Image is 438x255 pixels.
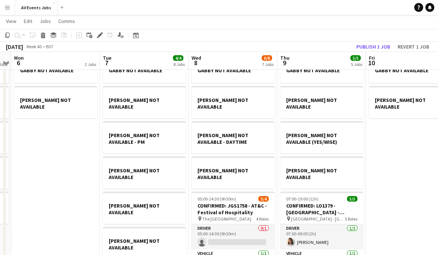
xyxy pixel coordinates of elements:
[286,196,318,202] span: 07:00-19:00 (12h)
[202,216,251,222] span: The [GEOGRAPHIC_DATA]
[192,86,275,118] app-job-card: [PERSON_NAME] NOT AVAILABLE
[40,18,51,24] span: Jobs
[350,55,361,61] span: 5/5
[6,43,23,50] div: [DATE]
[347,196,357,202] span: 5/5
[280,54,290,61] span: Thu
[280,86,363,118] app-job-card: [PERSON_NAME] NOT AVAILABLE
[369,54,375,61] span: Fri
[280,97,363,110] h3: [PERSON_NAME] NOT AVAILABLE
[280,202,363,216] h3: CONFIRMED: LO1379 - [GEOGRAPHIC_DATA] - Differentia Consulting | Conference
[190,59,201,67] span: 8
[14,97,97,110] h3: [PERSON_NAME] NOT AVAILABLE
[103,54,111,61] span: Tue
[103,86,186,118] app-job-card: [PERSON_NAME] NOT AVAILABLE
[262,62,274,67] div: 7 Jobs
[353,42,393,52] button: Publish 1 job
[368,59,375,67] span: 10
[192,97,275,110] h3: [PERSON_NAME] NOT AVAILABLE
[103,121,186,153] app-job-card: [PERSON_NAME] NOT AVAILABLE - PM
[291,216,345,222] span: [GEOGRAPHIC_DATA] - [GEOGRAPHIC_DATA]
[103,202,186,216] h3: [PERSON_NAME] NOT AVAILABLE
[192,132,275,145] h3: [PERSON_NAME] NOT AVAILABLE - DAYTIME
[192,56,275,83] app-job-card: GABBY NOT AVAILABLE
[103,238,186,251] h3: [PERSON_NAME] NOT AVAILABLE
[192,202,275,216] h3: CONFIRMED: JGS1758 - AT&C - Festival of Hospitality
[173,62,185,67] div: 8 Jobs
[103,67,186,74] h3: GABBY NOT AVAILABLE
[58,18,75,24] span: Comms
[262,55,272,61] span: 6/8
[37,16,54,26] a: Jobs
[103,192,186,224] app-job-card: [PERSON_NAME] NOT AVAILABLE
[13,59,24,67] span: 6
[279,59,290,67] span: 9
[14,56,97,83] app-job-card: GABBY NOT AVAILABLE
[280,224,363,249] app-card-role: Driver1/107:00-09:00 (2h)[PERSON_NAME]
[280,67,363,74] h3: GABBY NOT AVAILABLE
[3,16,19,26] a: View
[280,167,363,181] h3: [PERSON_NAME] NOT AVAILABLE
[280,156,363,189] app-job-card: [PERSON_NAME] NOT AVAILABLE
[192,224,275,249] app-card-role: Driver0/105:00-14:30 (9h30m)
[192,167,275,181] h3: [PERSON_NAME] NOT AVAILABLE
[14,67,97,74] h3: GABBY NOT AVAILABLE
[173,55,183,61] span: 4/4
[14,86,97,118] app-job-card: [PERSON_NAME] NOT AVAILABLE
[24,18,32,24] span: Edit
[102,59,111,67] span: 7
[395,42,432,52] button: Revert 1 job
[192,156,275,189] app-job-card: [PERSON_NAME] NOT AVAILABLE
[192,67,275,74] h3: GABBY NOT AVAILABLE
[103,167,186,181] h3: [PERSON_NAME] NOT AVAILABLE
[103,97,186,110] h3: [PERSON_NAME] NOT AVAILABLE
[192,121,275,153] app-job-card: [PERSON_NAME] NOT AVAILABLE - DAYTIME
[256,216,269,222] span: 4 Roles
[280,132,363,145] h3: [PERSON_NAME] NOT AVAILABLE (YES/WISE)
[55,16,78,26] a: Comms
[192,54,201,61] span: Wed
[258,196,269,202] span: 3/4
[103,56,186,83] app-job-card: GABBY NOT AVAILABLE
[280,56,363,83] app-job-card: GABBY NOT AVAILABLE
[6,18,16,24] span: View
[85,62,96,67] div: 2 Jobs
[351,62,362,67] div: 5 Jobs
[345,216,357,222] span: 5 Roles
[21,16,35,26] a: Edit
[280,121,363,153] app-job-card: [PERSON_NAME] NOT AVAILABLE (YES/WISE)
[103,132,186,145] h3: [PERSON_NAME] NOT AVAILABLE - PM
[103,156,186,189] app-job-card: [PERSON_NAME] NOT AVAILABLE
[14,54,24,61] span: Mon
[46,44,53,49] div: BST
[15,0,58,15] button: AV Events Jobs
[197,196,236,202] span: 05:00-14:30 (9h30m)
[24,44,43,49] span: Week 40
